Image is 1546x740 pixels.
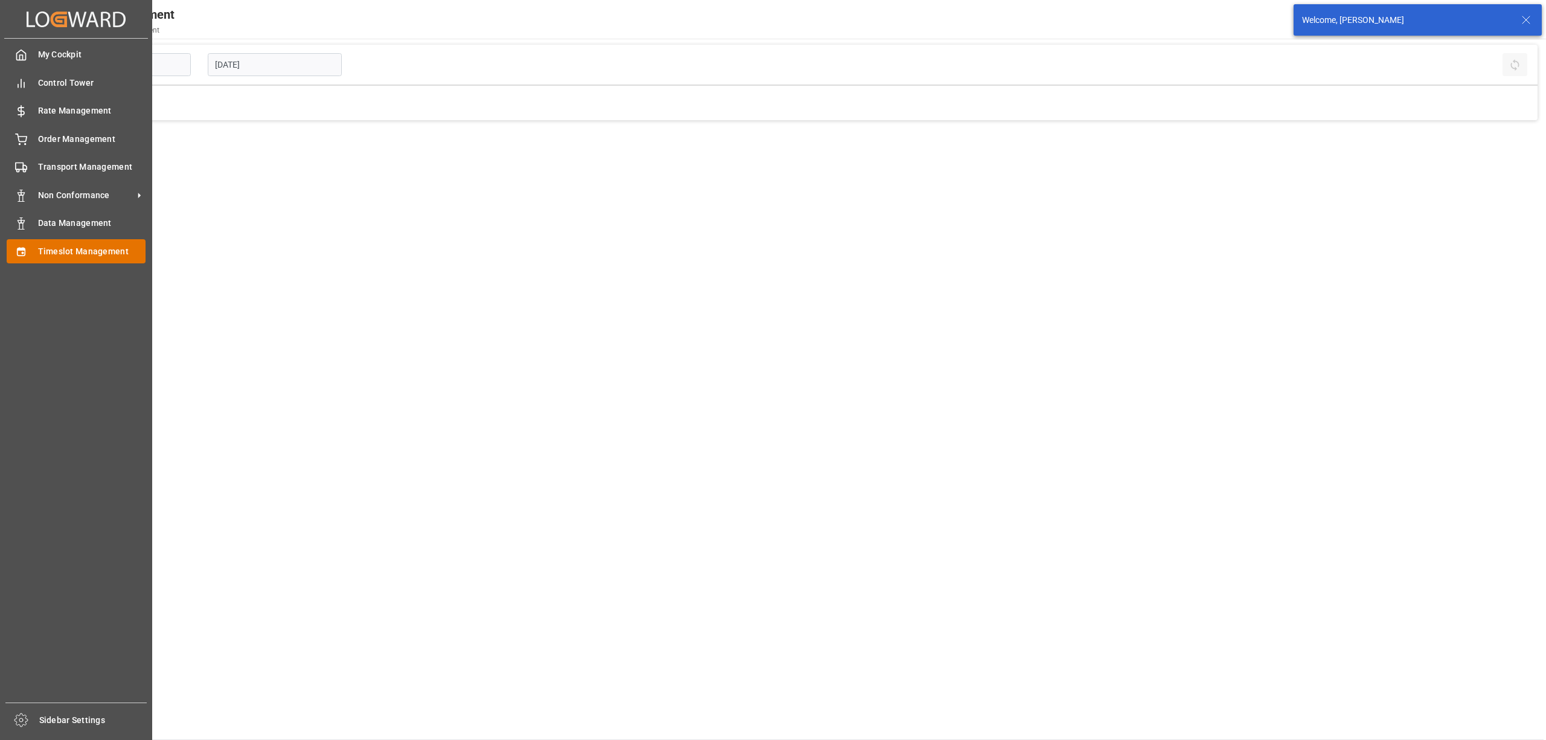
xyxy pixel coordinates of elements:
a: Data Management [7,211,146,235]
a: Control Tower [7,71,146,94]
span: Control Tower [38,77,146,89]
a: Order Management [7,127,146,150]
span: Data Management [38,217,146,230]
span: My Cockpit [38,48,146,61]
span: Transport Management [38,161,146,173]
a: Transport Management [7,155,146,179]
span: Sidebar Settings [39,714,147,727]
a: My Cockpit [7,43,146,66]
span: Order Management [38,133,146,146]
span: Timeslot Management [38,245,146,258]
div: Welcome, [PERSON_NAME] [1302,14,1510,27]
input: DD-MM-YYYY [208,53,342,76]
span: Non Conformance [38,189,133,202]
a: Rate Management [7,99,146,123]
a: Timeslot Management [7,239,146,263]
span: Rate Management [38,105,146,117]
